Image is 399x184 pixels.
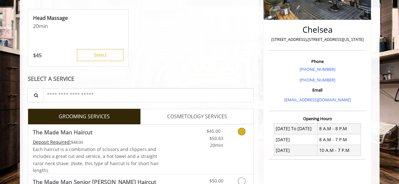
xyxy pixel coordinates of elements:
span: min [39,23,48,30]
span: $50.00 [209,178,223,184]
td: [DATE] [274,145,317,156]
div: $48.00 [33,139,160,146]
div: SELECT A SERVICE [28,76,254,82]
td: 8 A.M - 7 P.M [317,134,361,145]
td: 8 A.M - 8 P.M [317,123,361,134]
span: Each haircut is a combination of scissors and clippers and includes a great cut and service, a ho... [33,146,159,173]
a: [PHONE_NUMBER] [299,77,335,83]
b: The Made Man Haircut [33,128,92,137]
span: $45.00 - $50.63 [206,128,223,141]
h3: Opening Hours [269,116,366,121]
span: GROOMING SERVICES [59,113,110,121]
a: [EMAIL_ADDRESS][DOMAIN_NAME] [284,97,350,103]
button: Service Search [27,88,44,102]
h3: Email [270,88,364,92]
h2: Chelsea [270,25,364,34]
span: $ [33,52,36,59]
p: [STREET_ADDRESS],[STREET_ADDRESS][US_STATE] [270,36,364,43]
p: Head Massage [33,14,123,21]
span: 20min [210,142,223,148]
a: [PHONE_NUMBER] [299,66,335,72]
button: Select [77,49,123,61]
td: [DATE] To [DATE] [274,123,317,134]
p: 20 [33,23,123,30]
p: 45 [33,52,42,59]
td: 10 A.M - 7 P.M [317,145,361,156]
h3: Phone [270,59,364,64]
td: [DATE] [274,134,317,145]
span: COSMETOLOGY SERVICES [167,113,227,121]
span: This service needs some Advance to be paid before we block your appointment [33,139,71,145]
